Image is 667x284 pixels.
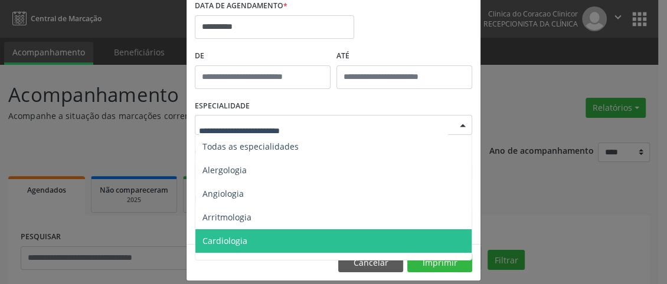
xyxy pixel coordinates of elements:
[338,253,403,273] button: Cancelar
[336,47,472,65] label: ATÉ
[202,235,247,246] span: Cardiologia
[407,253,472,273] button: Imprimir
[202,188,244,199] span: Angiologia
[202,164,247,176] span: Alergologia
[202,259,280,270] span: Cirurgia Abdominal
[195,47,331,65] label: De
[202,212,251,223] span: Arritmologia
[195,97,250,115] label: ESPECIALIDADE
[202,141,299,152] span: Todas as especialidades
